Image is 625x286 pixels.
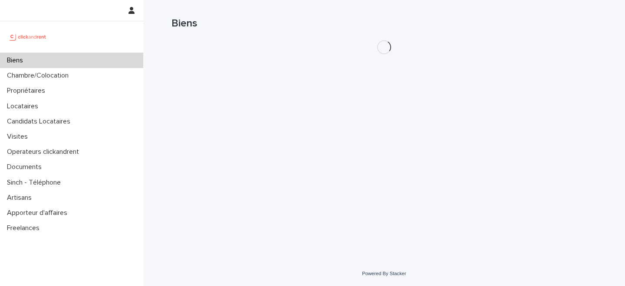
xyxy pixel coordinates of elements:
[3,148,86,156] p: Operateurs clickandrent
[3,224,46,232] p: Freelances
[362,271,406,276] a: Powered By Stacker
[3,71,76,80] p: Chambre/Colocation
[3,163,49,171] p: Documents
[3,179,68,187] p: Sinch - Téléphone
[3,209,74,217] p: Apporteur d'affaires
[3,133,35,141] p: Visites
[7,28,49,45] img: UCB0brd3T0yccxBKYDjQ
[3,194,39,202] p: Artisans
[171,17,597,30] h1: Biens
[3,87,52,95] p: Propriétaires
[3,102,45,110] p: Locataires
[3,56,30,65] p: Biens
[3,117,77,126] p: Candidats Locataires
